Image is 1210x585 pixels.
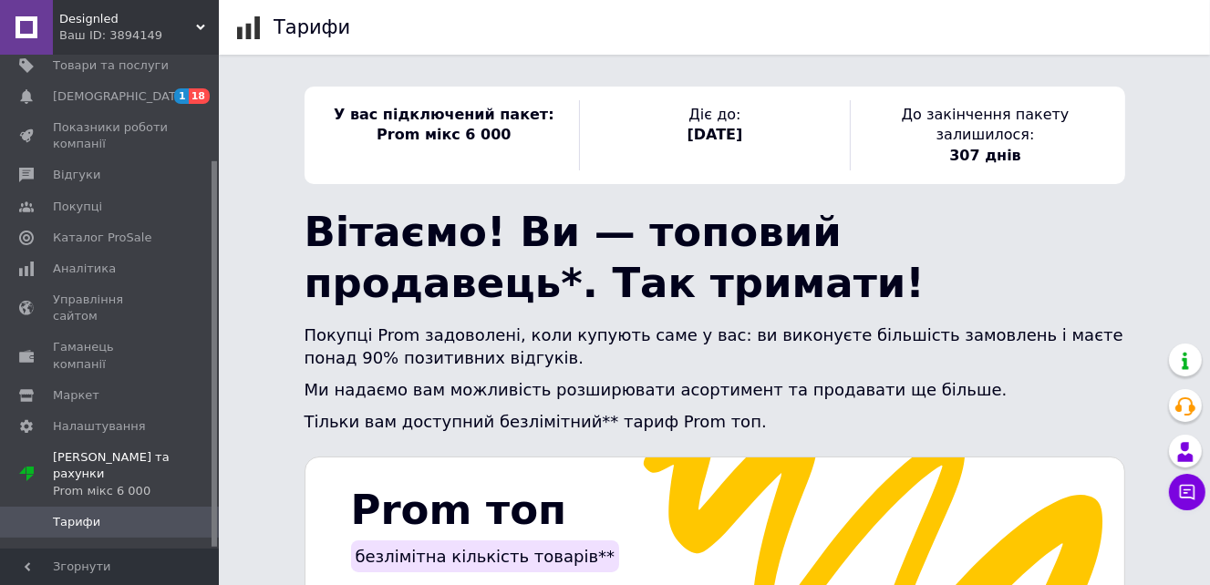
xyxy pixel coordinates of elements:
[53,418,146,435] span: Налаштування
[334,106,554,123] span: У вас підключений пакет:
[53,545,104,561] span: Рахунки
[579,100,850,170] div: Діє до:
[189,88,210,104] span: 18
[53,292,169,324] span: Управління сайтом
[305,208,925,307] span: Вітаємо! Ви — топовий продавець*. Так тримати!
[688,126,743,143] span: [DATE]
[53,88,188,105] span: [DEMOGRAPHIC_DATA]
[53,514,100,530] span: Тарифи
[53,449,219,499] span: [PERSON_NAME] та рахунки
[53,119,169,152] span: Показники роботи компанії
[274,16,350,38] h1: Тарифи
[53,230,151,246] span: Каталог ProSale
[305,380,1008,399] span: Ми надаємо вам можливість розширювати асортимент та продавати ще більше.
[53,57,169,74] span: Товари та послуги
[53,483,219,499] div: Prom мікс 6 000
[53,339,169,372] span: Гаманець компанії
[902,106,1070,143] span: До закінчення пакету залишилося:
[59,11,196,27] span: Designled
[351,486,567,534] span: Prom топ
[53,199,102,215] span: Покупці
[53,387,99,404] span: Маркет
[949,147,1021,164] span: 307 днів
[1169,474,1205,510] button: Чат з покупцем
[356,547,615,566] span: безлімітна кількість товарів**
[377,126,511,143] span: Prom мікс 6 000
[305,412,767,431] span: Тільки вам доступний безлімітний** тариф Prom топ.
[305,325,1123,367] span: Покупці Prom задоволені, коли купують саме у вас: ви виконуєте більшість замовлень і маєте понад ...
[53,261,116,277] span: Аналітика
[59,27,219,44] div: Ваш ID: 3894149
[53,167,100,183] span: Відгуки
[174,88,189,104] span: 1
